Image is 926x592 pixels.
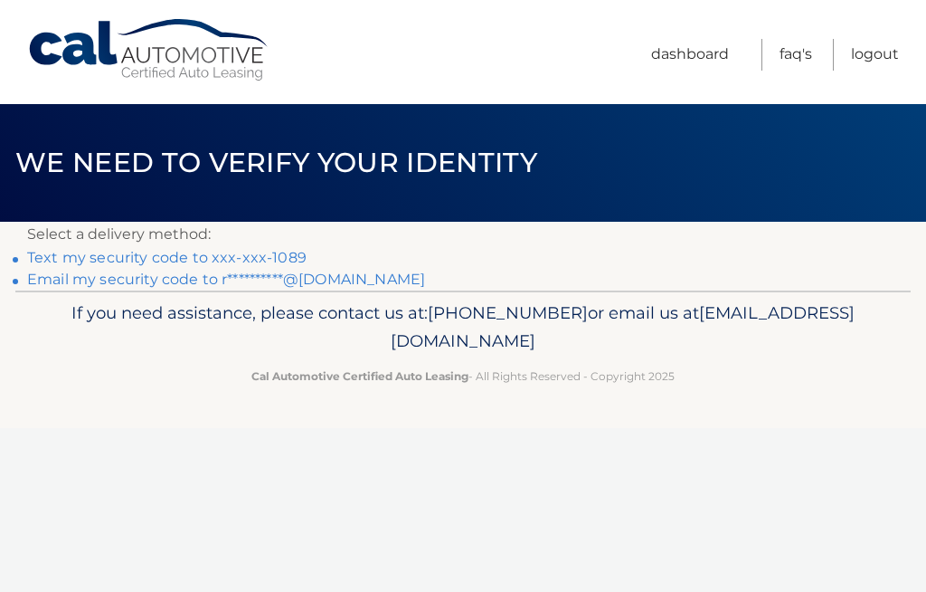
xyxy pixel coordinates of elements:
a: FAQ's [780,39,812,71]
p: If you need assistance, please contact us at: or email us at [43,299,883,357]
a: Dashboard [651,39,729,71]
p: Select a delivery method: [27,222,899,247]
strong: Cal Automotive Certified Auto Leasing [251,369,468,383]
a: Email my security code to r**********@[DOMAIN_NAME] [27,271,425,288]
p: - All Rights Reserved - Copyright 2025 [43,367,883,386]
span: We need to verify your identity [15,146,537,179]
a: Logout [851,39,899,71]
a: Cal Automotive [27,18,271,82]
a: Text my security code to xxx-xxx-1089 [27,249,307,266]
span: [PHONE_NUMBER] [428,302,588,323]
